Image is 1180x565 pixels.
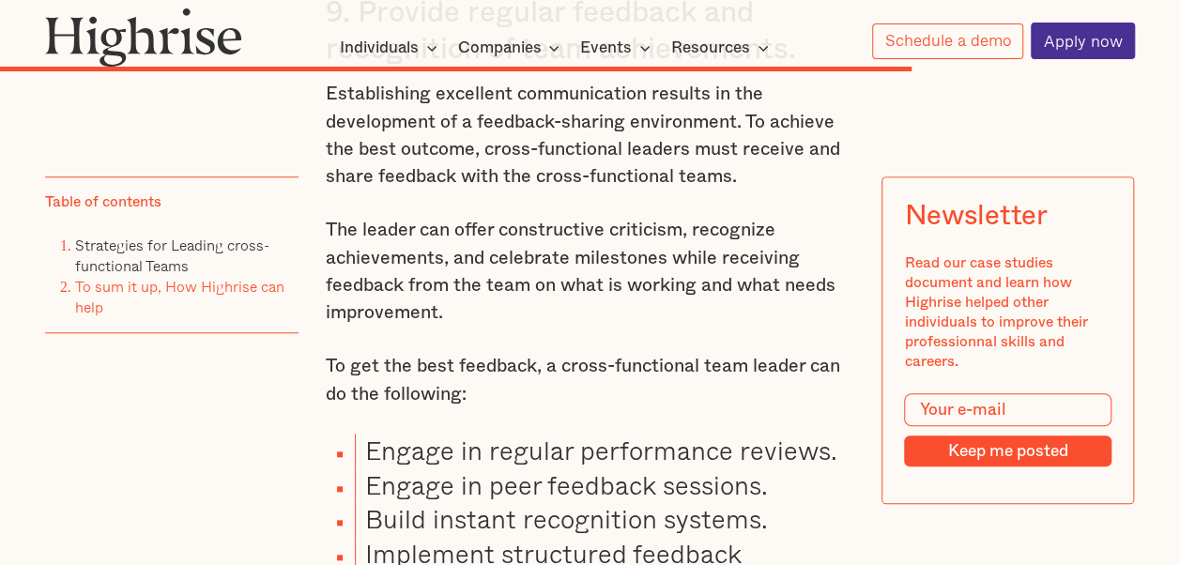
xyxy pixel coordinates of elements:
div: Resources [671,37,774,59]
div: Individuals [340,37,443,59]
p: The leader can offer constructive criticism, recognize achievements, and celebrate milestones whi... [326,217,855,328]
img: Highrise logo [45,8,242,67]
p: Establishing excellent communication results in the development of a feedback-sharing environment... [326,81,855,191]
li: Engage in peer feedback sessions. [355,468,854,502]
input: Keep me posted [905,435,1111,466]
div: Newsletter [905,200,1048,232]
div: Companies [457,37,565,59]
div: Companies [457,37,541,59]
a: Strategies for Leading cross-functional Teams [75,234,269,277]
div: Table of contents [45,192,161,212]
div: Read our case studies document and learn how Highrise helped other individuals to improve their p... [905,253,1111,371]
div: Events [580,37,656,59]
div: Individuals [340,37,419,59]
a: Schedule a demo [872,23,1024,59]
p: To get the best feedback, a cross-functional team leader can do the following: [326,353,855,408]
form: Modal Form [905,393,1111,466]
div: Resources [671,37,750,59]
li: Build instant recognition systems. [355,502,854,536]
li: Engage in regular performance reviews. [355,434,854,467]
div: Events [580,37,632,59]
a: To sum it up, How Highrise can help [75,275,284,318]
input: Your e-mail [905,393,1111,426]
a: Apply now [1031,23,1135,59]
